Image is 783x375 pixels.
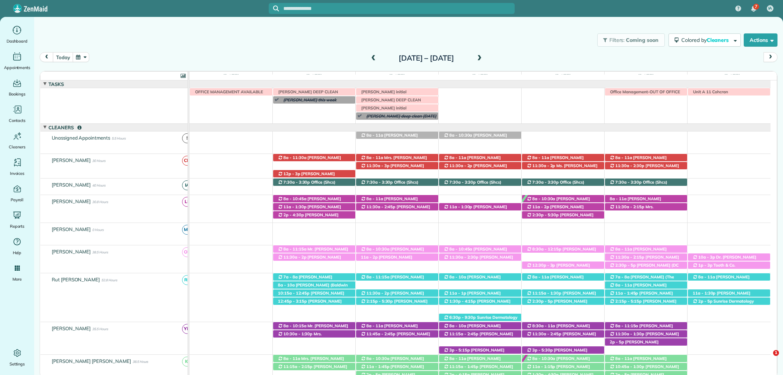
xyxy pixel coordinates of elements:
div: [STREET_ADDRESS] [356,203,438,211]
div: [STREET_ADDRESS][PERSON_NAME] [688,253,771,261]
span: [PERSON_NAME] ([PHONE_NUMBER]) [278,171,335,181]
span: [PERSON_NAME] ([PHONE_NUMBER]) [609,299,677,309]
div: [STREET_ADDRESS] [522,289,604,297]
span: [PERSON_NAME] DEEP CLEAN [358,97,421,102]
div: [STREET_ADDRESS] [273,273,355,281]
a: Payroll [3,183,31,203]
span: 8a - 11a [283,356,301,361]
span: [PERSON_NAME] ([PHONE_NUMBER]) [278,212,338,223]
div: [STREET_ADDRESS] [605,273,687,281]
span: 12p - 3p [283,171,301,176]
span: 11:30a - 2p [366,291,390,296]
span: [PERSON_NAME] ([PHONE_NUMBER]) [443,204,507,214]
div: [STREET_ADDRESS] [273,154,355,162]
div: [STREET_ADDRESS] [356,322,438,330]
span: [PERSON_NAME] ([PHONE_NUMBER]) [609,323,673,333]
span: [PERSON_NAME] ([PHONE_NUMBER]) [609,331,679,342]
span: [PERSON_NAME] ([PHONE_NUMBER]) [360,196,418,206]
div: [STREET_ADDRESS][PERSON_NAME] [522,211,604,219]
span: 11:30a - 2:45p [366,204,396,209]
div: [STREET_ADDRESS] [605,338,687,346]
span: 8a - 10:30a [366,246,390,252]
div: [STREET_ADDRESS] [273,298,355,305]
span: [PERSON_NAME] ([PHONE_NUMBER]) [443,364,513,374]
span: 8a - 11a [609,196,627,201]
div: [STREET_ADDRESS] [605,245,687,253]
span: 8a - 11a [366,196,384,201]
span: Mrs. [PERSON_NAME] ([PHONE_NUMBER]) [609,204,684,214]
div: 11940 [US_STATE] 181 - Fairhope, AL, 36532 [522,179,604,186]
div: [STREET_ADDRESS] [439,253,521,261]
span: 7:30a - 3:30p [449,180,476,185]
span: 10:30a - 1:30p [283,331,313,336]
span: 8a - 10:30a [532,196,556,201]
span: [PERSON_NAME] ([PHONE_NUMBER]) [360,291,424,301]
span: 11a - 1:30p [283,204,307,209]
span: 11:30a - 2:30p [449,255,479,260]
button: today [53,52,73,62]
span: 8a - 11:30a [283,155,307,160]
span: [PERSON_NAME] ([PHONE_NUMBER]) [278,291,344,301]
span: [PERSON_NAME] ([PHONE_NUMBER]) [278,255,341,265]
div: [STREET_ADDRESS] [439,355,521,363]
span: 11a - 2p [532,204,550,209]
button: Actions [744,33,777,47]
div: [STREET_ADDRESS] [605,281,687,289]
span: [PERSON_NAME] ([PHONE_NUMBER]) [526,323,590,333]
div: [STREET_ADDRESS] [605,330,687,338]
div: [STREET_ADDRESS] [522,195,604,203]
span: 8a - 11a [615,356,632,361]
button: next [764,52,777,62]
div: [STREET_ADDRESS] [605,298,687,305]
span: [PERSON_NAME] ([PHONE_NUMBER]) [443,163,507,173]
span: [PERSON_NAME] ([PHONE_NUMBER]) [360,255,412,265]
span: 2p - 4:30p [283,212,304,217]
div: [STREET_ADDRESS] [273,195,355,203]
span: [PERSON_NAME] ([PHONE_NUMBER]) [360,331,430,342]
span: 11a - 1p [449,291,467,296]
span: 10:15a - 12:45p [278,291,310,296]
div: [STREET_ADDRESS] [522,330,604,338]
span: [PERSON_NAME] ([PHONE_NUMBER]) [360,246,424,257]
span: Unit A 11 Cohcran [689,89,729,94]
div: [STREET_ADDRESS] [273,253,355,261]
span: [PERSON_NAME] ([PHONE_NUMBER]) [526,155,584,165]
span: 11:15a - 2:45p [449,331,479,336]
a: Dashboard [3,24,31,45]
div: [STREET_ADDRESS] [356,289,438,297]
div: [STREET_ADDRESS] [522,154,604,162]
span: Tooth & Co. ([PHONE_NUMBER]) [692,263,735,273]
span: [PERSON_NAME] ([PHONE_NUMBER]) [526,356,590,366]
a: Settings [3,347,31,368]
span: [PERSON_NAME] (DC LAWN) ([PHONE_NUMBER], [PHONE_NUMBER]) [609,263,679,278]
span: [PERSON_NAME] ([PHONE_NUMBER]) [609,196,661,206]
span: [PERSON_NAME] ([PHONE_NUMBER]) [526,246,596,257]
div: [STREET_ADDRESS] [439,289,521,297]
div: [STREET_ADDRESS] [273,170,355,178]
span: 7:30a - 3:30p [283,180,311,185]
span: [PERSON_NAME] ([PHONE_NUMBER]) [360,274,424,285]
span: 2p - 5p [698,299,713,304]
div: [STREET_ADDRESS][PERSON_NAME] [439,322,521,330]
div: [STREET_ADDRESS] [356,131,438,139]
a: Help [3,236,31,256]
span: Appointments [4,64,30,71]
span: Cleaners [707,37,730,43]
div: [STREET_ADDRESS] [273,330,355,338]
span: Office (Shcs) ([PHONE_NUMBER]) [360,180,418,190]
span: [PERSON_NAME] this week [280,97,337,102]
span: 8a - 11:15a [283,246,307,252]
span: 11:30a - 2:30p [615,163,645,168]
div: [STREET_ADDRESS] [356,162,438,170]
span: 8a - 11a [615,155,632,160]
span: [PERSON_NAME] ([PHONE_NUMBER]) [526,204,584,214]
span: 7a - 8a [283,274,298,280]
span: [PERSON_NAME] ([PHONE_NUMBER]) [443,246,507,257]
div: [STREET_ADDRESS] [273,211,355,219]
div: 19272 [US_STATE] 181 - Fairhope, AL, 36532 [605,262,687,269]
div: [STREET_ADDRESS][PERSON_NAME] [605,289,687,297]
span: 11:30a - 2:15p [615,255,645,260]
div: 120 Pinnacle Ct - Fairhope, ?, ? [439,346,521,354]
span: Mr. [PERSON_NAME] ([PHONE_NUMBER]) [278,323,348,333]
span: 11:15a - 1:30p [532,291,562,296]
